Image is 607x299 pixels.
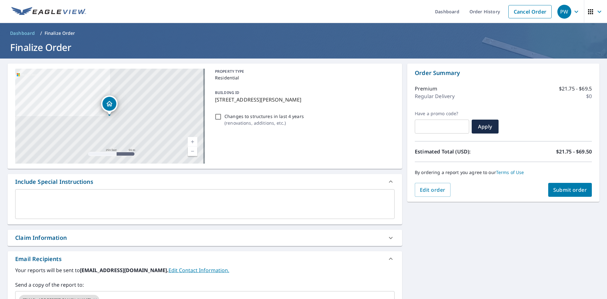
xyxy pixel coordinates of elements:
[8,230,402,246] div: Claim Information
[80,267,169,274] b: [EMAIL_ADDRESS][DOMAIN_NAME].
[215,74,392,81] p: Residential
[40,29,42,37] li: /
[15,266,395,274] label: Your reports will be sent to
[169,267,229,274] a: EditContactInfo
[45,30,75,36] p: Finalize Order
[15,255,62,263] div: Email Recipients
[415,92,455,100] p: Regular Delivery
[8,28,38,38] a: Dashboard
[215,90,239,95] p: BUILDING ID
[559,85,592,92] p: $21.75 - $69.5
[11,7,86,16] img: EV Logo
[553,186,587,193] span: Submit order
[557,5,571,19] div: PW
[215,96,392,103] p: [STREET_ADDRESS][PERSON_NAME]
[224,120,304,126] p: ( renovations, additions, etc. )
[101,96,118,115] div: Dropped pin, building 1, Residential property, 5542 Lakeview Blvd Goodrich, MI 48438
[8,28,599,38] nav: breadcrumb
[415,170,592,175] p: By ordering a report you agree to our
[15,234,67,242] div: Claim Information
[15,281,395,289] label: Send a copy of the report to:
[586,92,592,100] p: $0
[477,123,494,130] span: Apply
[415,69,592,77] p: Order Summary
[420,186,445,193] span: Edit order
[556,148,592,155] p: $21.75 - $69.50
[415,85,437,92] p: Premium
[15,178,93,186] div: Include Special Instructions
[8,251,402,266] div: Email Recipients
[508,5,552,18] a: Cancel Order
[548,183,592,197] button: Submit order
[8,174,402,189] div: Include Special Instructions
[188,146,197,156] a: Current Level 17, Zoom Out
[8,41,599,54] h1: Finalize Order
[215,69,392,74] p: PROPERTY TYPE
[415,183,451,197] button: Edit order
[496,169,524,175] a: Terms of Use
[188,137,197,146] a: Current Level 17, Zoom In
[10,30,35,36] span: Dashboard
[415,111,469,116] label: Have a promo code?
[472,120,499,134] button: Apply
[224,113,304,120] p: Changes to structures in last 4 years
[415,148,503,155] p: Estimated Total (USD):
